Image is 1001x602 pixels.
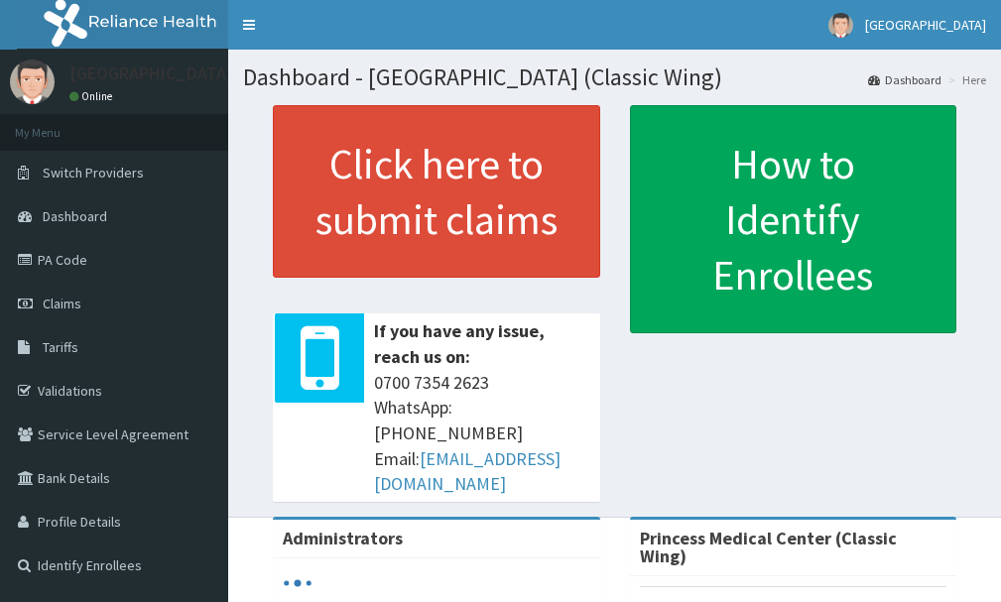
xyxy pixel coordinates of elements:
a: Click here to submit claims [273,105,600,278]
a: Dashboard [868,71,941,88]
img: User Image [10,60,55,104]
a: How to Identify Enrollees [630,105,957,333]
span: Switch Providers [43,164,144,181]
svg: audio-loading [283,568,313,598]
strong: Princess Medical Center (Classic Wing) [640,527,897,567]
span: Tariffs [43,338,78,356]
img: User Image [828,13,853,38]
a: [EMAIL_ADDRESS][DOMAIN_NAME] [374,447,561,496]
b: Administrators [283,527,403,549]
li: Here [943,71,986,88]
b: If you have any issue, reach us on: [374,319,545,368]
a: Online [69,89,117,103]
p: [GEOGRAPHIC_DATA] [69,64,233,82]
span: Claims [43,295,81,312]
span: Dashboard [43,207,107,225]
span: [GEOGRAPHIC_DATA] [865,16,986,34]
h1: Dashboard - [GEOGRAPHIC_DATA] (Classic Wing) [243,64,986,90]
span: 0700 7354 2623 WhatsApp: [PHONE_NUMBER] Email: [374,370,590,498]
